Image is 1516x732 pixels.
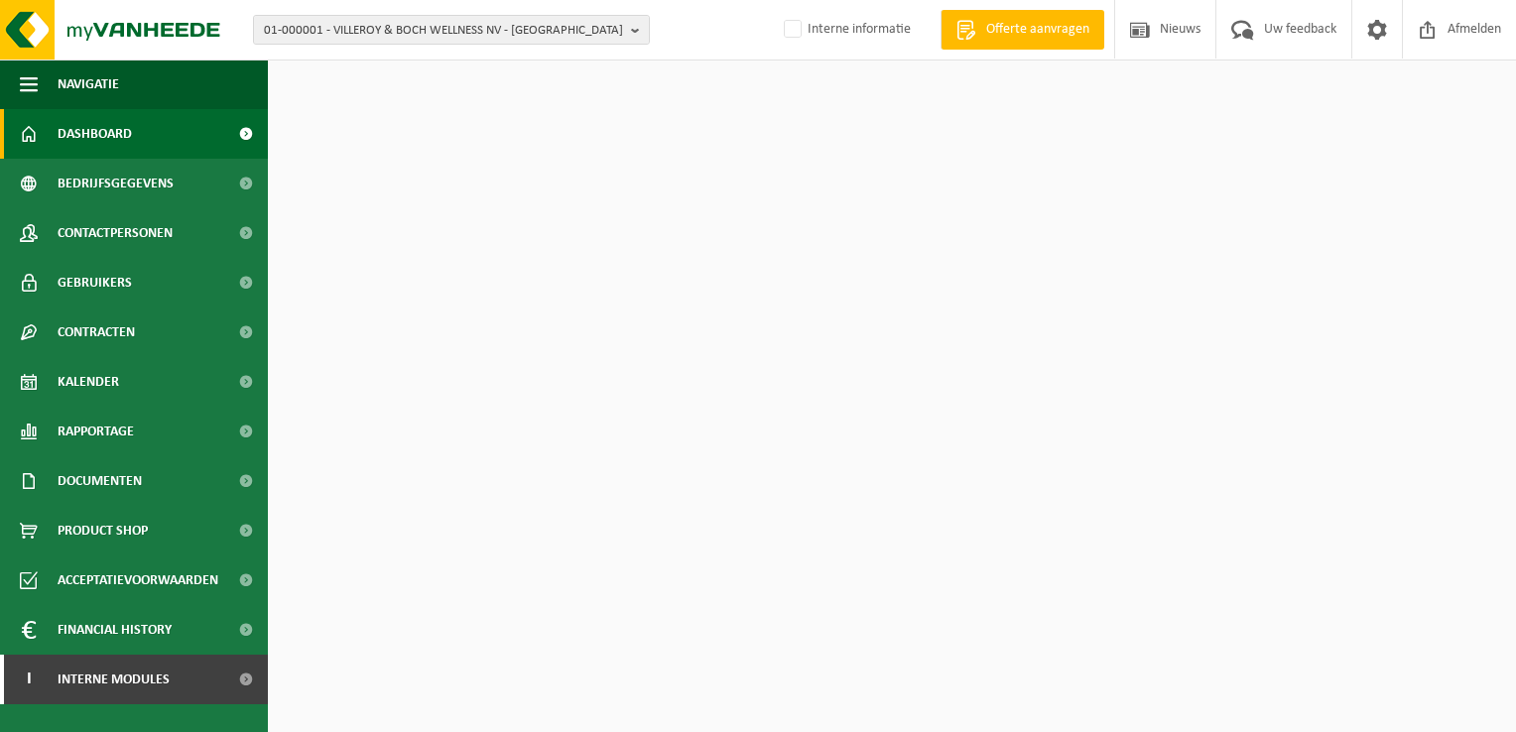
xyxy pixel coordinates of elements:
[58,307,135,357] span: Contracten
[253,15,650,45] button: 01-000001 - VILLEROY & BOCH WELLNESS NV - [GEOGRAPHIC_DATA]
[58,357,119,407] span: Kalender
[58,159,174,208] span: Bedrijfsgegevens
[58,655,170,704] span: Interne modules
[20,655,38,704] span: I
[58,208,173,258] span: Contactpersonen
[981,20,1094,40] span: Offerte aanvragen
[58,555,218,605] span: Acceptatievoorwaarden
[780,15,911,45] label: Interne informatie
[58,60,119,109] span: Navigatie
[58,506,148,555] span: Product Shop
[58,407,134,456] span: Rapportage
[264,16,623,46] span: 01-000001 - VILLEROY & BOCH WELLNESS NV - [GEOGRAPHIC_DATA]
[58,109,132,159] span: Dashboard
[941,10,1104,50] a: Offerte aanvragen
[58,258,132,307] span: Gebruikers
[58,456,142,506] span: Documenten
[58,605,172,655] span: Financial History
